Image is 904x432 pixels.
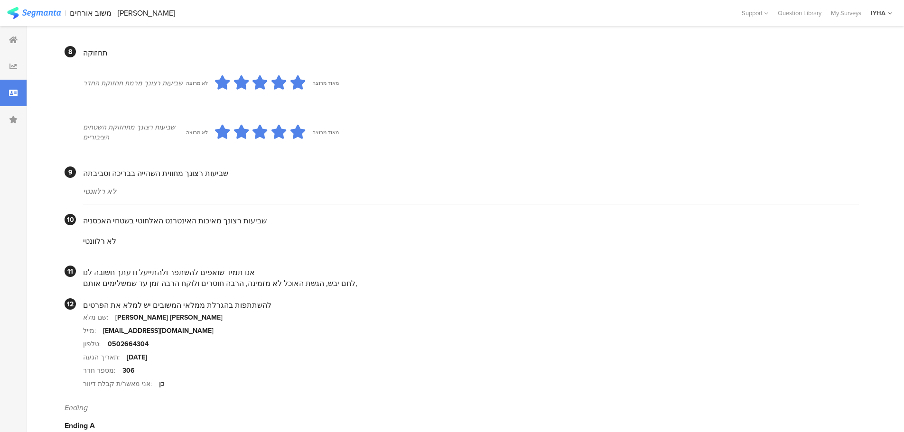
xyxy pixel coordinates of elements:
div: טלפון: [83,339,108,349]
div: אני מאשר/ת קבלת דיוור: [83,379,159,389]
div: שם מלא: [83,313,115,322]
div: [DATE] [127,352,147,362]
div: [EMAIL_ADDRESS][DOMAIN_NAME] [103,326,214,336]
div: משוב אורחים - [PERSON_NAME] [70,9,175,18]
div: 8 [65,46,76,57]
div: Ending A [65,420,859,431]
div: אנו תמיד שואפים להשתפר ולהתייעל ודעתך חשובה לנו [83,267,859,278]
section: לא רלוונטי [83,226,859,256]
div: להשתתפות בהגרלת ממלאי המשובים יש למלא את הפרטים [83,300,859,311]
div: [PERSON_NAME] [PERSON_NAME] [115,313,223,322]
div: Support [742,6,768,20]
div: שביעות רצונך מחווית השהייה בבריכה וסביבתה [83,168,859,179]
div: שביעות רצונך מרמת תחזוקת החדר [83,78,186,88]
div: לא מרוצה [186,129,208,136]
div: תאריך הגעה: [83,352,127,362]
div: שביעות רצונך מאיכות האינטרנט האלחוטי בשטחי האכסניה [83,215,859,226]
a: Question Library [773,9,826,18]
div: 9 [65,166,76,178]
a: My Surveys [826,9,866,18]
div: 306 [122,366,135,376]
div: תחזוקה [83,47,859,58]
div: כן [159,379,164,389]
div: לחם יבש, הגשת האוכל לא מזמינה, הרבה חוסרים ולוקח הרבה זמן עד שמשלימים אותם, [83,278,859,289]
div: 12 [65,298,76,310]
div: 0502664304 [108,339,149,349]
div: מספר חדר: [83,366,122,376]
img: segmanta logo [7,7,61,19]
div: 10 [65,214,76,225]
div: מייל: [83,326,103,336]
div: מאוד מרוצה [312,129,339,136]
div: מאוד מרוצה [312,79,339,87]
div: Ending [65,402,859,413]
div: שביעות רצונך מתחזוקת השטחים הציבוריים [83,122,186,142]
div: | [65,8,66,18]
div: לא מרוצה [186,79,208,87]
div: לא רלוונטי [83,186,859,197]
div: 11 [65,266,76,277]
div: IYHA [871,9,885,18]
